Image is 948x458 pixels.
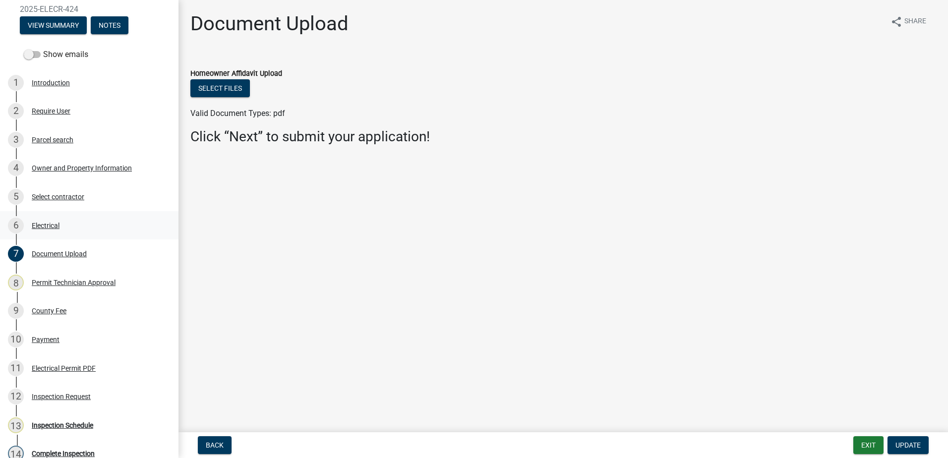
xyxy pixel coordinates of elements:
[190,109,285,118] span: Valid Document Types: pdf
[8,303,24,319] div: 9
[20,16,87,34] button: View Summary
[8,417,24,433] div: 13
[190,12,349,36] h1: Document Upload
[32,336,59,343] div: Payment
[206,441,224,449] span: Back
[8,246,24,262] div: 7
[8,160,24,176] div: 4
[32,365,96,372] div: Electrical Permit PDF
[20,22,87,30] wm-modal-confirm: Summary
[190,70,282,77] label: Homeowner Affidavit Upload
[32,450,95,457] div: Complete Inspection
[890,16,902,28] i: share
[32,422,93,429] div: Inspection Schedule
[190,128,936,145] h3: Click “Next” to submit your application!
[8,103,24,119] div: 2
[32,165,132,172] div: Owner and Property Information
[198,436,232,454] button: Back
[883,12,934,31] button: shareShare
[8,275,24,290] div: 8
[32,250,87,257] div: Document Upload
[8,360,24,376] div: 11
[904,16,926,28] span: Share
[32,108,70,114] div: Require User
[888,436,929,454] button: Update
[8,189,24,205] div: 5
[24,49,88,60] label: Show emails
[895,441,921,449] span: Update
[32,393,91,400] div: Inspection Request
[8,218,24,233] div: 6
[32,193,84,200] div: Select contractor
[32,279,116,286] div: Permit Technician Approval
[91,16,128,34] button: Notes
[8,389,24,404] div: 12
[8,132,24,148] div: 3
[20,4,159,14] span: 2025-ELECR-424
[91,22,128,30] wm-modal-confirm: Notes
[32,222,59,229] div: Electrical
[32,79,70,86] div: Introduction
[8,75,24,91] div: 1
[32,307,66,314] div: County Fee
[190,79,250,97] button: Select files
[8,332,24,347] div: 10
[853,436,884,454] button: Exit
[32,136,73,143] div: Parcel search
